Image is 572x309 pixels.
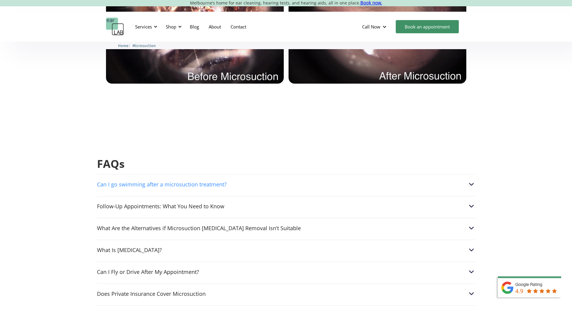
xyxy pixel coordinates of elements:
div: Shop [162,18,183,36]
div: Can I go swimming after a microsuction treatment?Can I go swimming after a microsuction treatment? [97,180,475,188]
span: Microsuction [132,43,156,48]
img: What Is Earwax? [468,246,475,254]
div: What Is [MEDICAL_DATA]?What Is Earwax? [97,246,475,254]
span: Home [118,43,129,48]
div: Can I Fly or Drive After My Appointment?Can I Fly or Drive After My Appointment? [97,268,475,276]
a: Microsuction [132,43,156,48]
div: Does Private Insurance Cover Microsuction [97,291,206,297]
h2: FAQs [97,157,475,171]
div: Services [135,24,152,30]
div: What Is [MEDICAL_DATA]? [97,247,162,253]
div: Follow-Up Appointments: What You Need to KnowFollow-Up Appointments: What You Need to Know [97,202,475,210]
img: Can I go swimming after a microsuction treatment? [468,180,475,188]
img: Does Private Insurance Cover Microsuction [468,290,475,298]
a: Blog [185,18,204,35]
img: Follow-Up Appointments: What You Need to Know [468,202,475,210]
img: What Are the Alternatives if Microsuction Earwax Removal Isn’t Suitable [468,224,475,232]
div: Call Now [362,24,380,30]
a: home [106,18,124,36]
div: Services [132,18,159,36]
img: Can I Fly or Drive After My Appointment? [468,268,475,276]
div: Can I Fly or Drive After My Appointment? [97,269,199,275]
div: Call Now [357,18,393,36]
div: What Are the Alternatives if Microsuction [MEDICAL_DATA] Removal Isn’t SuitableWhat Are the Alter... [97,224,475,232]
div: What Are the Alternatives if Microsuction [MEDICAL_DATA] Removal Isn’t Suitable [97,225,301,231]
a: Book an appointment [396,20,459,33]
a: Home [118,43,129,48]
li: 〉 [118,43,132,49]
a: Contact [226,18,251,35]
a: About [204,18,226,35]
div: Can I go swimming after a microsuction treatment? [97,181,227,187]
div: Shop [166,24,176,30]
div: Does Private Insurance Cover MicrosuctionDoes Private Insurance Cover Microsuction [97,290,475,298]
div: Follow-Up Appointments: What You Need to Know [97,203,224,209]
